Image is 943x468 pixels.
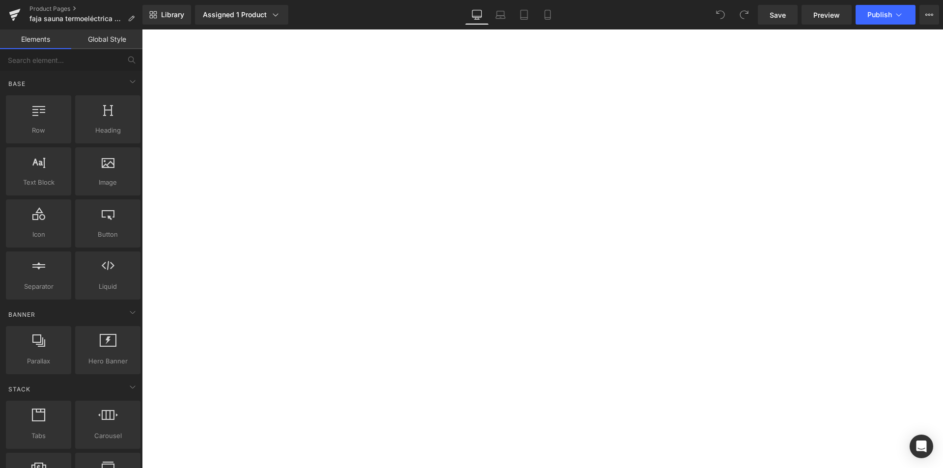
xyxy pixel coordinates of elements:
span: Text Block [9,177,68,188]
span: Publish [867,11,892,19]
a: Laptop [489,5,512,25]
span: Liquid [78,281,138,292]
span: Carousel [78,431,138,441]
a: Mobile [536,5,559,25]
a: Preview [802,5,852,25]
span: Image [78,177,138,188]
a: Desktop [465,5,489,25]
span: Library [161,10,184,19]
a: Global Style [71,29,142,49]
span: faja sauna termoeléctrica nueva [29,15,124,23]
button: Redo [734,5,754,25]
span: Row [9,125,68,136]
a: Tablet [512,5,536,25]
span: Preview [813,10,840,20]
span: Button [78,229,138,240]
a: New Library [142,5,191,25]
button: Publish [856,5,915,25]
span: Parallax [9,356,68,366]
span: Stack [7,385,31,394]
button: Undo [711,5,730,25]
span: Tabs [9,431,68,441]
span: Banner [7,310,36,319]
span: Base [7,79,27,88]
span: Save [770,10,786,20]
span: Icon [9,229,68,240]
div: Open Intercom Messenger [910,435,933,458]
div: Assigned 1 Product [203,10,280,20]
a: Product Pages [29,5,142,13]
span: Separator [9,281,68,292]
span: Hero Banner [78,356,138,366]
span: Heading [78,125,138,136]
button: More [919,5,939,25]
